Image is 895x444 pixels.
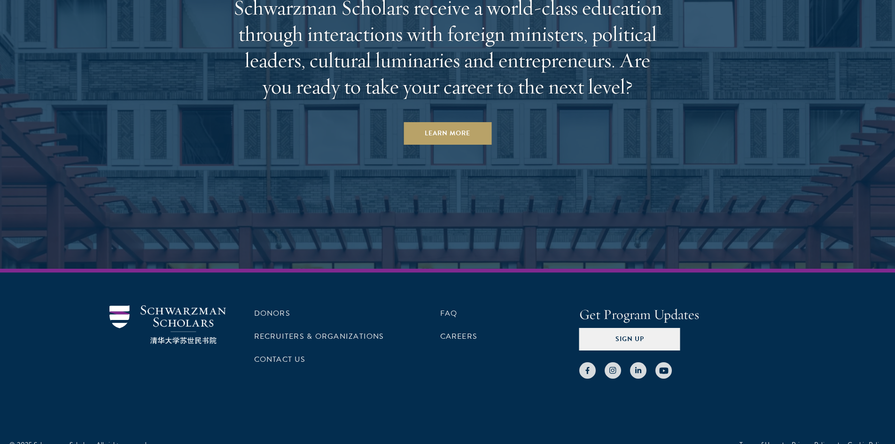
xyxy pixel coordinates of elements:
img: Schwarzman Scholars [109,305,226,344]
a: Careers [440,331,478,342]
h4: Get Program Updates [579,305,786,324]
a: Learn More [404,122,491,145]
a: Donors [254,308,290,319]
a: FAQ [440,308,458,319]
button: Sign Up [579,328,680,351]
a: Contact Us [254,354,305,365]
a: Recruiters & Organizations [254,331,384,342]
